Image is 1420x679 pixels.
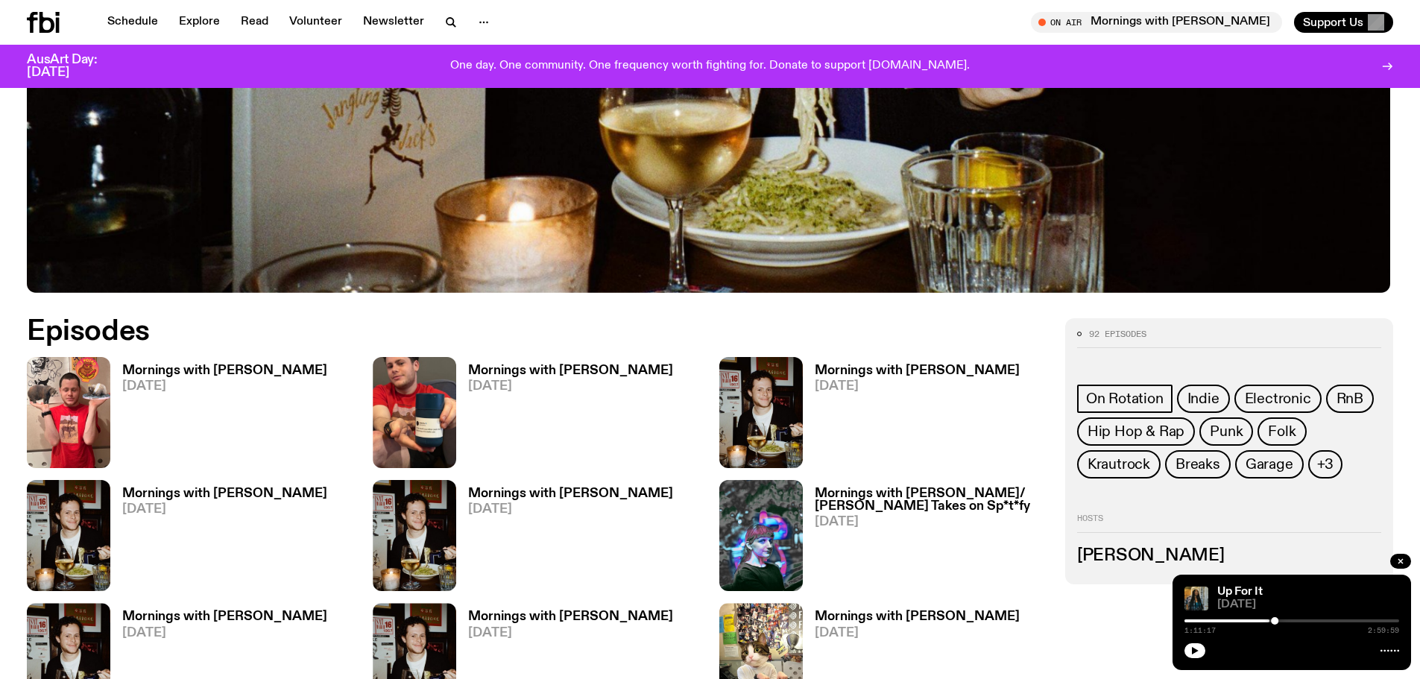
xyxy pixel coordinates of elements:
[719,357,803,468] img: Sam blankly stares at the camera, brightly lit by a camera flash wearing a hat collared shirt and...
[1077,417,1195,446] a: Hip Hop & Rap
[1088,456,1150,473] span: Krautrock
[468,380,673,393] span: [DATE]
[1165,450,1231,479] a: Breaks
[122,380,327,393] span: [DATE]
[1184,587,1208,610] img: Ify - a Brown Skin girl with black braided twists, looking up to the side with her tongue stickin...
[1317,456,1334,473] span: +3
[1246,456,1293,473] span: Garage
[232,12,277,33] a: Read
[468,503,673,516] span: [DATE]
[1308,450,1343,479] button: +3
[1199,417,1253,446] a: Punk
[450,60,970,73] p: One day. One community. One frequency worth fighting for. Donate to support [DOMAIN_NAME].
[1268,423,1296,440] span: Folk
[1368,627,1399,634] span: 2:59:59
[815,364,1020,377] h3: Mornings with [PERSON_NAME]
[803,364,1020,468] a: Mornings with [PERSON_NAME][DATE]
[122,503,327,516] span: [DATE]
[122,627,327,639] span: [DATE]
[1176,456,1220,473] span: Breaks
[1086,391,1164,407] span: On Rotation
[1326,385,1374,413] a: RnB
[1217,586,1263,598] a: Up For It
[468,610,673,623] h3: Mornings with [PERSON_NAME]
[815,380,1020,393] span: [DATE]
[815,610,1020,623] h3: Mornings with [PERSON_NAME]
[815,627,1020,639] span: [DATE]
[98,12,167,33] a: Schedule
[1187,391,1219,407] span: Indie
[1210,423,1243,440] span: Punk
[1177,385,1230,413] a: Indie
[1088,423,1184,440] span: Hip Hop & Rap
[27,480,110,591] img: Sam blankly stares at the camera, brightly lit by a camera flash wearing a hat collared shirt and...
[1031,12,1282,33] button: On AirMornings with [PERSON_NAME]
[122,487,327,500] h3: Mornings with [PERSON_NAME]
[27,54,122,79] h3: AusArt Day: [DATE]
[110,487,327,591] a: Mornings with [PERSON_NAME][DATE]
[27,318,932,345] h2: Episodes
[122,364,327,377] h3: Mornings with [PERSON_NAME]
[1337,391,1363,407] span: RnB
[803,487,1047,591] a: Mornings with [PERSON_NAME]/ [PERSON_NAME] Takes on Sp*t*fy[DATE]
[1089,330,1146,338] span: 92 episodes
[1217,599,1399,610] span: [DATE]
[280,12,351,33] a: Volunteer
[815,487,1047,513] h3: Mornings with [PERSON_NAME]/ [PERSON_NAME] Takes on Sp*t*fy
[170,12,229,33] a: Explore
[1077,450,1161,479] a: Krautrock
[1184,627,1216,634] span: 1:11:17
[373,480,456,591] img: Sam blankly stares at the camera, brightly lit by a camera flash wearing a hat collared shirt and...
[1234,385,1322,413] a: Electronic
[468,627,673,639] span: [DATE]
[1245,391,1311,407] span: Electronic
[1077,548,1381,564] h3: [PERSON_NAME]
[1258,417,1306,446] a: Folk
[1235,450,1304,479] a: Garage
[815,516,1047,528] span: [DATE]
[456,487,673,591] a: Mornings with [PERSON_NAME][DATE]
[456,364,673,468] a: Mornings with [PERSON_NAME][DATE]
[1294,12,1393,33] button: Support Us
[122,610,327,623] h3: Mornings with [PERSON_NAME]
[1077,514,1381,532] h2: Hosts
[1077,385,1173,413] a: On Rotation
[468,364,673,377] h3: Mornings with [PERSON_NAME]
[110,364,327,468] a: Mornings with [PERSON_NAME][DATE]
[1303,16,1363,29] span: Support Us
[354,12,433,33] a: Newsletter
[468,487,673,500] h3: Mornings with [PERSON_NAME]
